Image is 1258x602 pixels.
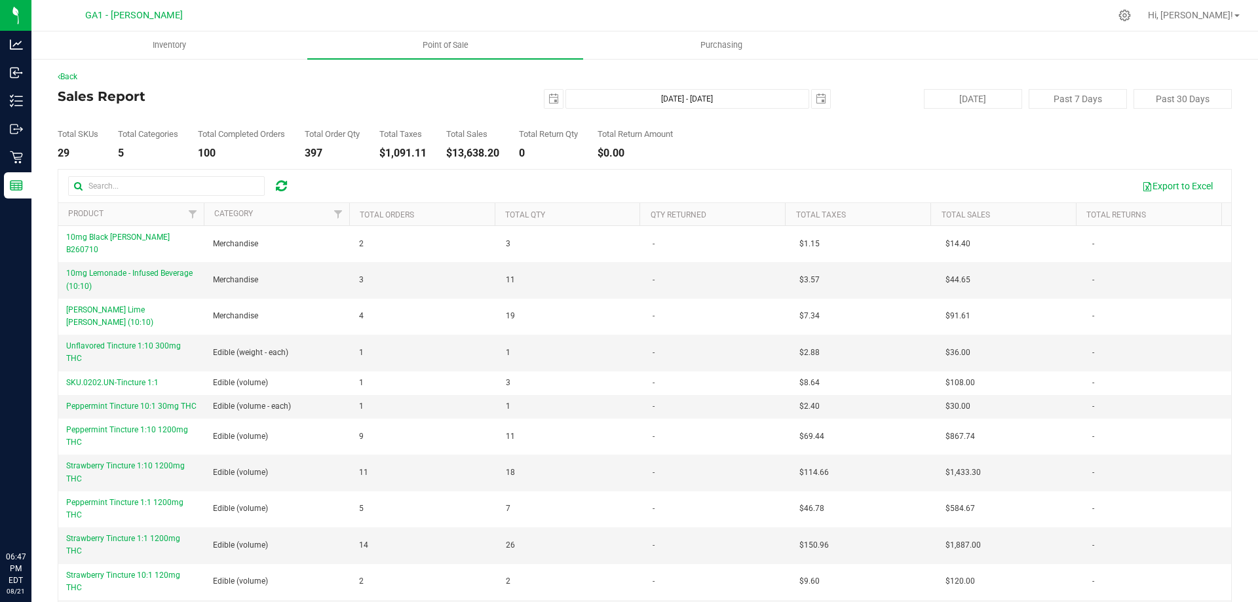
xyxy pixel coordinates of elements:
[118,130,178,138] div: Total Categories
[58,148,98,159] div: 29
[506,539,515,552] span: 26
[506,274,515,286] span: 11
[796,210,846,219] a: Total Taxes
[10,122,23,136] inline-svg: Outbound
[506,377,510,389] span: 3
[653,466,655,479] span: -
[66,461,185,483] span: Strawberry Tincture 1:10 1200mg THC
[945,274,970,286] span: $44.65
[1134,175,1221,197] button: Export to Excel
[653,377,655,389] span: -
[1092,575,1094,588] span: -
[10,179,23,192] inline-svg: Reports
[598,130,673,138] div: Total Return Amount
[58,130,98,138] div: Total SKUs
[799,575,820,588] span: $9.60
[653,502,655,515] span: -
[1092,502,1094,515] span: -
[519,130,578,138] div: Total Return Qty
[812,90,830,108] span: select
[651,210,706,219] a: Qty Returned
[544,90,563,108] span: select
[799,274,820,286] span: $3.57
[135,39,204,51] span: Inventory
[6,551,26,586] p: 06:47 PM EDT
[799,466,829,479] span: $114.66
[446,130,499,138] div: Total Sales
[945,377,975,389] span: $108.00
[506,502,510,515] span: 7
[359,502,364,515] span: 5
[58,72,77,81] a: Back
[506,575,510,588] span: 2
[506,466,515,479] span: 18
[305,130,360,138] div: Total Order Qty
[214,209,253,218] a: Category
[799,377,820,389] span: $8.64
[653,347,655,359] span: -
[653,575,655,588] span: -
[1092,274,1094,286] span: -
[213,539,268,552] span: Edible (volume)
[945,347,970,359] span: $36.00
[66,305,153,327] span: [PERSON_NAME] Lime [PERSON_NAME] (10:10)
[213,400,291,413] span: Edible (volume - each)
[213,310,258,322] span: Merchandise
[598,148,673,159] div: $0.00
[66,341,181,363] span: Unflavored Tincture 1:10 300mg THC
[379,130,427,138] div: Total Taxes
[942,210,990,219] a: Total Sales
[359,400,364,413] span: 1
[359,575,364,588] span: 2
[1029,89,1127,109] button: Past 7 Days
[1148,10,1233,20] span: Hi, [PERSON_NAME]!
[359,310,364,322] span: 4
[506,400,510,413] span: 1
[213,377,268,389] span: Edible (volume)
[213,466,268,479] span: Edible (volume)
[945,238,970,250] span: $14.40
[653,430,655,443] span: -
[799,400,820,413] span: $2.40
[66,378,159,387] span: SKU.0202.UN-Tincture 1:1
[799,502,824,515] span: $46.78
[213,238,258,250] span: Merchandise
[1092,347,1094,359] span: -
[10,38,23,51] inline-svg: Analytics
[924,89,1022,109] button: [DATE]
[10,94,23,107] inline-svg: Inventory
[182,203,204,225] a: Filter
[198,148,285,159] div: 100
[360,210,414,219] a: Total Orders
[1092,238,1094,250] span: -
[66,425,188,447] span: Peppermint Tincture 1:10 1200mg THC
[583,31,859,59] a: Purchasing
[653,400,655,413] span: -
[799,238,820,250] span: $1.15
[213,347,288,359] span: Edible (weight - each)
[945,430,975,443] span: $867.74
[58,89,449,103] h4: Sales Report
[799,430,824,443] span: $69.44
[653,539,655,552] span: -
[10,66,23,79] inline-svg: Inbound
[506,310,515,322] span: 19
[66,498,183,519] span: Peppermint Tincture 1:1 1200mg THC
[799,347,820,359] span: $2.88
[653,274,655,286] span: -
[1092,539,1094,552] span: -
[799,539,829,552] span: $150.96
[359,377,364,389] span: 1
[446,148,499,159] div: $13,638.20
[305,148,360,159] div: 397
[359,274,364,286] span: 3
[1086,210,1146,219] a: Total Returns
[1134,89,1232,109] button: Past 30 Days
[379,148,427,159] div: $1,091.11
[945,310,970,322] span: $91.61
[1092,430,1094,443] span: -
[506,238,510,250] span: 3
[799,310,820,322] span: $7.34
[1092,310,1094,322] span: -
[405,39,486,51] span: Point of Sale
